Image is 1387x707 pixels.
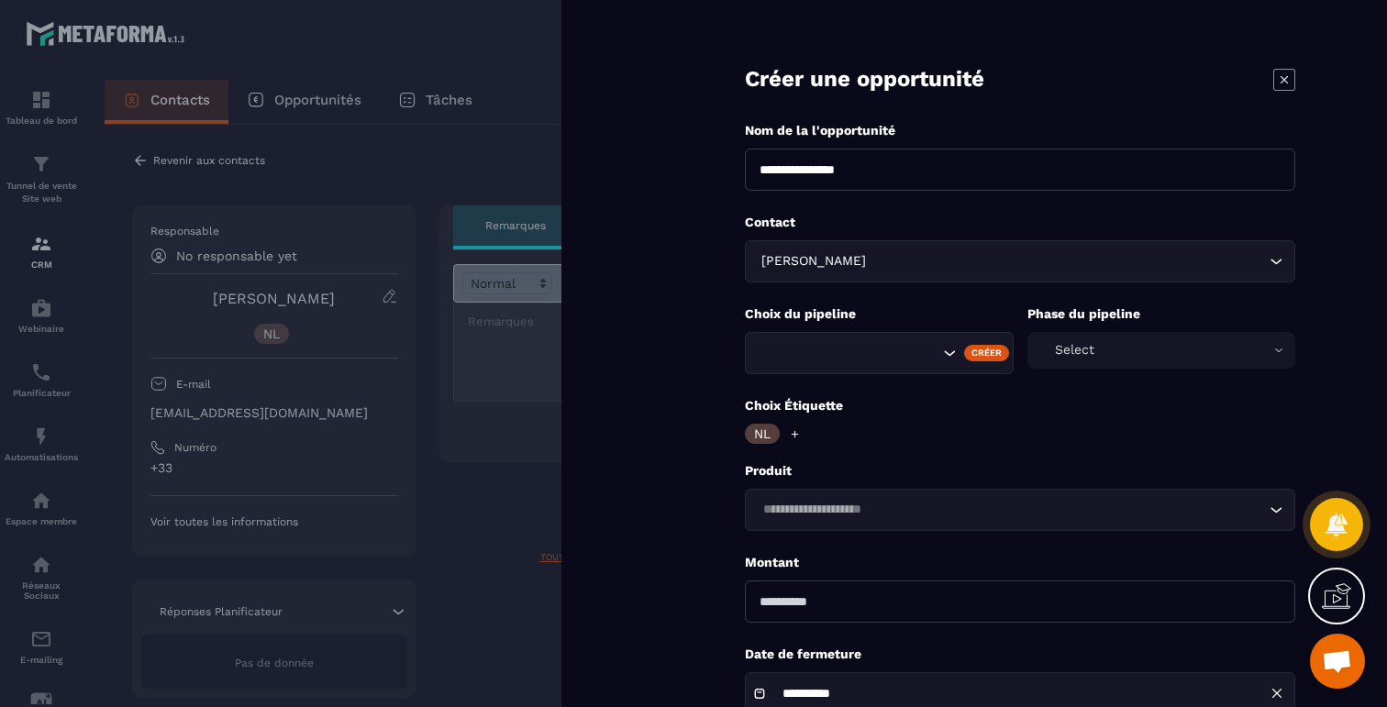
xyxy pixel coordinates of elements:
[757,251,870,271] span: [PERSON_NAME]
[745,240,1295,282] div: Search for option
[745,646,1295,663] p: Date de fermeture
[745,305,1014,323] p: Choix du pipeline
[745,397,1295,414] p: Choix Étiquette
[745,122,1295,139] p: Nom de la l'opportunité
[870,251,1265,271] input: Search for option
[964,345,1009,361] div: Créer
[745,462,1295,480] p: Produit
[745,332,1014,374] div: Search for option
[1027,305,1296,323] p: Phase du pipeline
[757,343,938,363] input: Search for option
[745,554,1295,571] p: Montant
[754,427,771,440] p: NL
[745,64,984,94] p: Créer une opportunité
[757,500,1265,520] input: Search for option
[745,489,1295,531] div: Search for option
[745,214,1295,231] p: Contact
[1310,634,1365,689] div: Ouvrir le chat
